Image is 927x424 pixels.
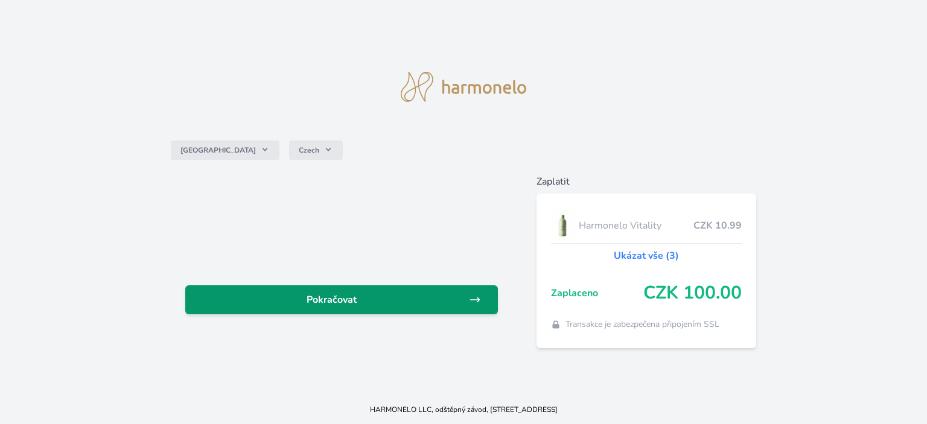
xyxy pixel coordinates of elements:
img: logo.svg [401,72,526,102]
button: [GEOGRAPHIC_DATA] [171,141,279,160]
button: Czech [289,141,343,160]
span: Czech [299,145,319,155]
span: CZK 100.00 [643,282,742,304]
h6: Zaplatit [537,174,756,189]
span: [GEOGRAPHIC_DATA] [180,145,256,155]
span: Zaplaceno [551,286,643,300]
img: CLEAN_VITALITY_se_stinem_x-lo.jpg [551,210,574,241]
a: Pokračovat [185,285,498,314]
a: Ukázat vše (3) [614,248,679,263]
span: Transakce je zabezpečena připojením SSL [565,318,719,331]
span: Pokračovat [195,293,469,307]
span: CZK 10.99 [693,218,742,233]
span: Harmonelo Vitality [579,218,693,233]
